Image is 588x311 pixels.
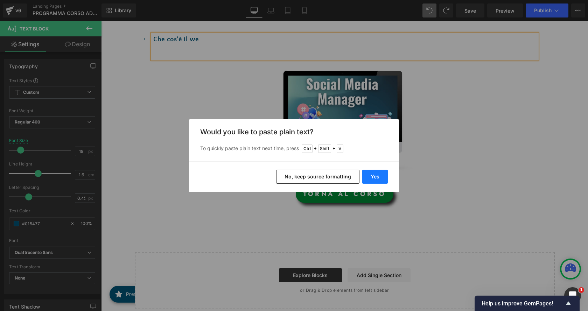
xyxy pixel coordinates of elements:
[200,144,388,153] p: To quickly paste plain text next time, press
[200,128,388,136] h3: Would you like to paste plain text?
[195,164,293,182] a: TORNA AL CORSO
[318,144,331,153] span: Shift
[51,13,436,24] p: Che cos’è il we
[337,144,343,153] span: V
[362,170,388,184] button: Yes
[482,300,564,307] span: Help us improve GemPages!
[579,287,584,293] span: 1
[202,168,285,177] span: TORNA AL CORSO
[314,145,317,152] span: +
[246,247,309,261] a: Add Single Section
[564,287,581,304] iframe: Intercom live chat
[332,145,335,152] span: +
[43,14,52,22] span: ·
[302,144,313,153] span: Ctrl
[178,247,241,261] a: Explore Blocks
[276,170,359,184] button: No, keep source formatting
[482,299,573,308] button: Show survey - Help us improve GemPages!
[45,267,442,272] p: or Drag & Drop elements from left sidebar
